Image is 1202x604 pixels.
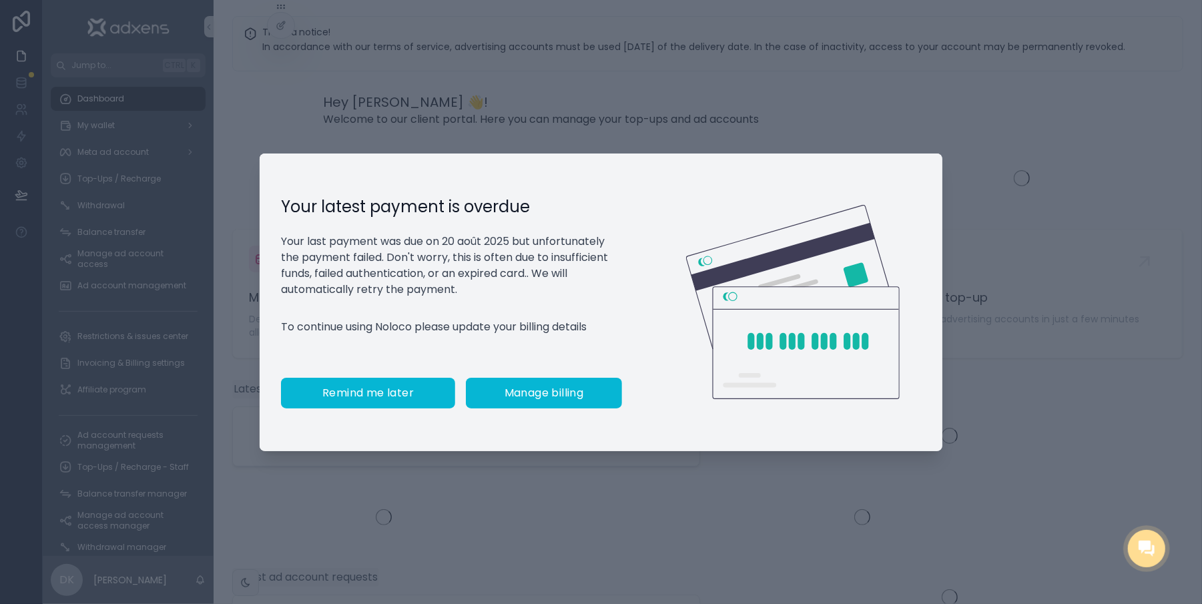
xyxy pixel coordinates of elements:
p: To continue using Noloco please update your billing details [281,319,622,335]
span: Remind me later [322,386,414,400]
button: Manage billing [466,378,622,408]
h1: Your latest payment is overdue [281,196,622,218]
img: Credit card illustration [686,205,900,400]
p: Your last payment was due on 20 août 2025 but unfortunately the payment failed. Don't worry, this... [281,234,622,298]
button: Remind me later [281,378,455,408]
span: Manage billing [505,385,584,400]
